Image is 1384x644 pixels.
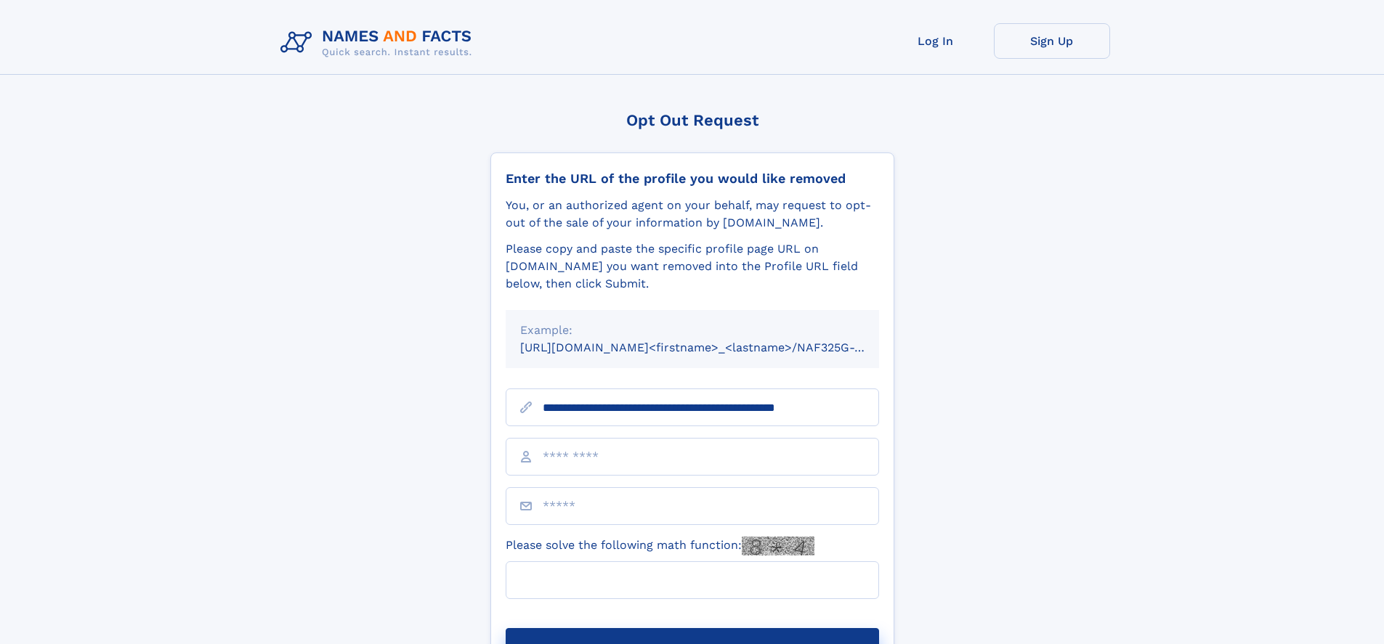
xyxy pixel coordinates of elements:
[878,23,994,59] a: Log In
[520,341,907,354] small: [URL][DOMAIN_NAME]<firstname>_<lastname>/NAF325G-xxxxxxxx
[506,171,879,187] div: Enter the URL of the profile you would like removed
[520,322,865,339] div: Example:
[506,537,814,555] label: Please solve the following math function:
[506,197,879,232] div: You, or an authorized agent on your behalf, may request to opt-out of the sale of your informatio...
[490,111,894,129] div: Opt Out Request
[994,23,1110,59] a: Sign Up
[275,23,484,62] img: Logo Names and Facts
[506,240,879,293] div: Please copy and paste the specific profile page URL on [DOMAIN_NAME] you want removed into the Pr...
